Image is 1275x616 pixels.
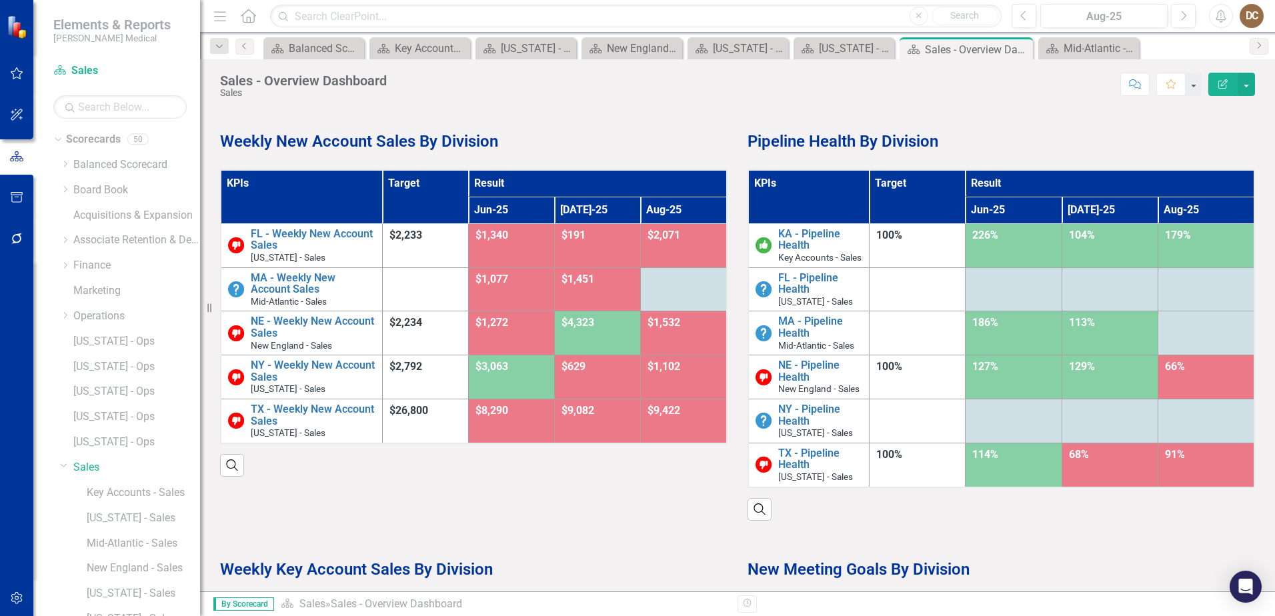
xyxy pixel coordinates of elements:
td: Double-Click to Edit Right Click for Context Menu [221,223,383,267]
span: By Scorecard [213,597,274,611]
span: [US_STATE] - Sales [251,383,325,394]
input: Search ClearPoint... [270,5,1002,28]
span: 127% [972,360,998,373]
img: No Information [756,413,772,429]
td: Double-Click to Edit Right Click for Context Menu [748,311,869,355]
img: Below Target [756,457,772,473]
a: [US_STATE] - Sales - Overview Dashboard [691,40,785,57]
span: $9,422 [648,404,680,417]
span: 104% [1069,229,1095,241]
button: Aug-25 [1040,4,1168,28]
a: NY - Weekly New Account Sales [251,359,375,383]
span: 186% [972,316,998,329]
div: [US_STATE] - Sales - Overview Dashboard [713,40,785,57]
img: Below Target [228,325,244,341]
span: New England - Sales [251,340,332,351]
span: $4,323 [561,316,594,329]
a: [US_STATE] - Sales - Overview Dashboard [797,40,891,57]
strong: New Meeting Goals By Division [748,560,970,579]
td: Double-Click to Edit Right Click for Context Menu [221,399,383,443]
div: » [281,597,728,612]
a: FL - Pipeline Health [778,272,862,295]
a: Sales [53,63,187,79]
a: MA - Pipeline Health [778,315,862,339]
span: [US_STATE] - Sales [251,252,325,263]
div: Mid-Atlantic - Sales - Overview Dashboard [1064,40,1136,57]
a: NE - Pipeline Health [778,359,862,383]
strong: Pipeline Health By Division [748,132,938,151]
a: [US_STATE] - Sales - Overview Dashboard [479,40,573,57]
span: Search [950,10,979,21]
img: Below Target [756,369,772,385]
a: [US_STATE] - Ops [73,435,200,450]
span: Mid-Atlantic - Sales [778,340,854,351]
a: New England - Sales - Overview Dashboard [585,40,679,57]
a: [US_STATE] - Ops [73,409,200,425]
span: $8,290 [475,404,508,417]
span: $2,233 [389,229,422,241]
td: Double-Click to Edit Right Click for Context Menu [221,267,383,311]
a: [US_STATE] - Ops [73,384,200,399]
span: $1,451 [561,273,594,285]
button: Search [932,7,998,25]
a: Mid-Atlantic - Sales [87,536,200,551]
img: On or Above Target [756,237,772,253]
small: [PERSON_NAME] Medical [53,33,171,43]
a: TX - Weekly New Account Sales [251,403,375,427]
a: KA - Pipeline Health [778,228,862,251]
span: 129% [1069,360,1095,373]
div: [US_STATE] - Sales - Overview Dashboard [501,40,573,57]
span: $1,102 [648,360,680,373]
a: New England - Sales [87,561,200,576]
span: Key Accounts - Sales [778,252,862,263]
td: Double-Click to Edit Right Click for Context Menu [748,267,869,311]
span: $9,082 [561,404,594,417]
span: [US_STATE] - Sales [251,427,325,438]
a: Sales [73,460,200,475]
a: Key Accounts - Sales [87,485,200,501]
a: Balanced Scorecard Welcome Page [267,40,361,57]
div: New England - Sales - Overview Dashboard [607,40,679,57]
span: $3,063 [475,360,508,373]
span: [US_STATE] - Sales [778,296,853,307]
a: NE - Weekly New Account Sales [251,315,375,339]
td: Double-Click to Edit Right Click for Context Menu [748,223,869,267]
span: 91% [1165,448,1185,461]
td: Double-Click to Edit Right Click for Context Menu [748,355,869,399]
a: Mid-Atlantic - Sales - Overview Dashboard [1042,40,1136,57]
td: Double-Click to Edit Right Click for Context Menu [221,311,383,355]
strong: Weekly New Account Sales By Division [220,132,498,151]
img: No Information [756,281,772,297]
span: $629 [561,360,585,373]
a: Associate Retention & Development [73,233,200,248]
div: Sales - Overview Dashboard [220,73,387,88]
span: 66% [1165,360,1185,373]
button: DC [1240,4,1264,28]
span: $1,532 [648,316,680,329]
td: Double-Click to Edit Right Click for Context Menu [221,355,383,399]
div: [US_STATE] - Sales - Overview Dashboard [819,40,891,57]
div: Sales - Overview Dashboard [331,597,462,610]
a: [US_STATE] - Ops [73,359,200,375]
span: Elements & Reports [53,17,171,33]
span: $2,071 [648,229,680,241]
span: [US_STATE] - Sales [778,427,853,438]
span: $191 [561,229,585,241]
a: FL - Weekly New Account Sales [251,228,375,251]
div: Key Accounts - Sales - Overview Dashboard [395,40,467,57]
a: Balanced Scorecard [73,157,200,173]
span: 100% [876,448,902,461]
span: 114% [972,448,998,461]
span: $2,792 [389,360,422,373]
td: Double-Click to Edit Right Click for Context Menu [748,443,869,487]
td: Double-Click to Edit Right Click for Context Menu [748,399,869,443]
span: 113% [1069,316,1095,329]
a: NY - Pipeline Health [778,403,862,427]
a: Acquisitions & Expansion [73,208,200,223]
div: Open Intercom Messenger [1230,571,1262,603]
img: Below Target [228,369,244,385]
div: 50 [127,134,149,145]
a: Key Accounts - Sales - Overview Dashboard [373,40,467,57]
a: [US_STATE] - Ops [73,334,200,349]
